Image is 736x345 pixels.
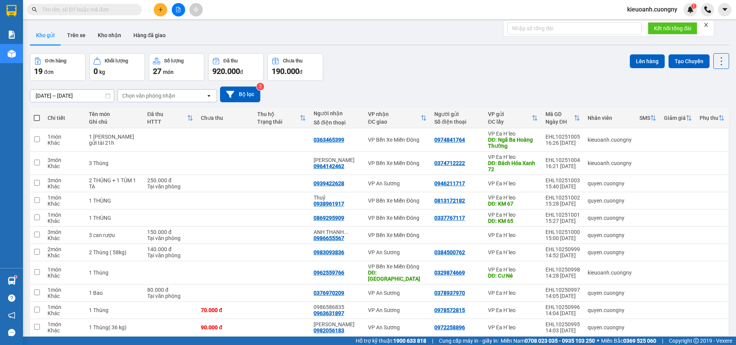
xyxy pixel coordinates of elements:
[545,111,574,117] div: Mã GD
[368,307,427,313] div: VP An Sương
[488,119,532,125] div: ĐC lấy
[314,137,344,143] div: 0363465399
[8,329,15,336] span: message
[664,115,686,121] div: Giảm giá
[89,111,140,117] div: Tên món
[368,232,427,238] div: VP Bến Xe Miền Đông
[34,67,43,76] span: 19
[314,304,360,310] div: 0986586835
[545,119,574,125] div: Ngày ĐH
[662,337,663,345] span: |
[143,108,197,128] th: Toggle SortBy
[147,111,187,117] div: Đã thu
[89,270,140,276] div: 1 Thùng
[48,212,81,218] div: 1 món
[314,249,344,255] div: 0983093836
[314,157,360,163] div: Thanh Long
[488,195,538,201] div: VP Ea H`leo
[147,246,193,252] div: 140.000 đ
[368,137,427,143] div: VP Bến Xe Miền Đông
[147,287,193,293] div: 80.000 đ
[488,137,538,149] div: DĐ: Ngã Ba Hoàng Thường
[545,183,580,190] div: 15:40 [DATE]
[488,324,538,330] div: VP Ea H`leo
[693,338,699,343] span: copyright
[545,293,580,299] div: 14:05 [DATE]
[545,327,580,334] div: 14:03 [DATE]
[8,31,16,39] img: solution-icon
[488,111,532,117] div: VP gửi
[147,183,193,190] div: Tại văn phòng
[545,267,580,273] div: EHL10250998
[545,195,580,201] div: EHL10251002
[208,53,264,81] button: Đã thu920.000đ
[718,3,731,16] button: caret-down
[588,270,632,276] div: kieuoanh.cuongny
[149,53,204,81] button: Số lượng27món
[94,67,98,76] span: 0
[257,119,300,125] div: Trạng thái
[588,180,632,186] div: quyen.cuongny
[8,294,15,302] span: question-circle
[545,177,580,183] div: EHL10251003
[220,87,260,102] button: Bộ lọc
[704,6,711,13] img: phone-icon
[621,5,683,14] span: kieuoanh.cuongny
[153,67,161,76] span: 27
[314,270,344,276] div: 0962559766
[89,119,140,125] div: Ghi chú
[172,3,185,16] button: file-add
[147,235,193,241] div: Tại văn phòng
[545,235,580,241] div: 15:00 [DATE]
[434,307,465,313] div: 0978572815
[484,108,542,128] th: Toggle SortBy
[630,54,665,68] button: Lên hàng
[368,160,427,166] div: VP Bến Xe Miền Đông
[122,92,175,100] div: Chọn văn phòng nhận
[48,252,81,258] div: Khác
[488,154,538,160] div: VP Ea H`leo
[147,252,193,258] div: Tại văn phòng
[432,337,433,345] span: |
[48,327,81,334] div: Khác
[368,111,421,117] div: VP nhận
[588,290,632,296] div: quyen.cuongny
[660,108,696,128] th: Toggle SortBy
[588,215,632,221] div: quyen.cuongny
[545,134,580,140] div: EHL10251005
[164,58,184,64] div: Số lượng
[545,287,580,293] div: EHL10250997
[127,26,172,44] button: Hàng đã giao
[48,201,81,207] div: Khác
[356,337,426,345] span: Hỗ trợ kỹ thuật:
[314,215,344,221] div: 0869295909
[545,218,580,224] div: 15:27 [DATE]
[501,337,595,345] span: Miền Nam
[193,7,199,12] span: aim
[488,232,538,238] div: VP Ea H`leo
[253,108,310,128] th: Toggle SortBy
[48,321,81,327] div: 1 món
[488,249,538,255] div: VP Ea H`leo
[314,119,360,126] div: Số điện thoại
[154,3,167,16] button: plus
[368,263,427,270] div: VP Bến Xe Miền Đông
[48,140,81,146] div: Khác
[48,115,81,121] div: Chi tiết
[434,249,465,255] div: 0384500762
[257,111,300,117] div: Thu hộ
[8,277,16,285] img: warehouse-icon
[92,26,127,44] button: Kho nhận
[588,198,632,204] div: quyen.cuongny
[588,137,632,143] div: kieuoanh.cuongny
[201,324,250,330] div: 90.000 đ
[636,108,660,128] th: Toggle SortBy
[368,270,427,282] div: DĐ: Cầu Ông Bố
[488,307,538,313] div: VP Ea H`leo
[314,290,344,296] div: 0376970209
[314,321,360,327] div: Anh Quang
[48,163,81,169] div: Khác
[545,201,580,207] div: 15:28 [DATE]
[158,7,163,12] span: plus
[105,58,128,64] div: Khối lượng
